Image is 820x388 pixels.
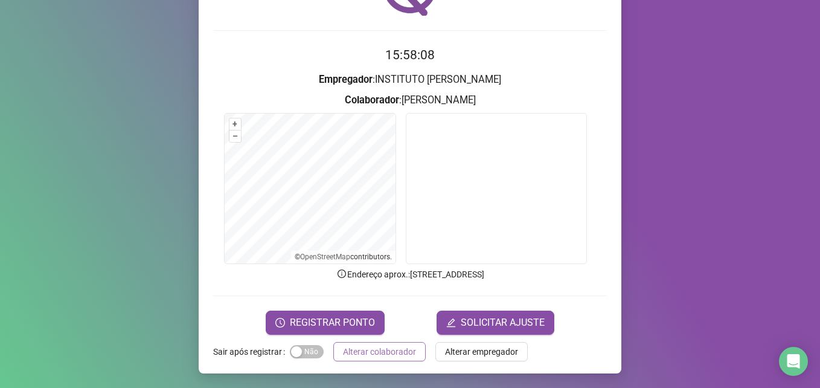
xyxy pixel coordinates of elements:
[213,342,290,361] label: Sair após registrar
[779,347,808,376] div: Open Intercom Messenger
[275,318,285,328] span: clock-circle
[343,345,416,358] span: Alterar colaborador
[295,253,392,261] li: © contributors.
[319,74,373,85] strong: Empregador
[300,253,350,261] a: OpenStreetMap
[266,311,385,335] button: REGISTRAR PONTO
[445,345,518,358] span: Alterar empregador
[461,315,545,330] span: SOLICITAR AJUSTE
[336,268,347,279] span: info-circle
[435,342,528,361] button: Alterar empregador
[437,311,554,335] button: editSOLICITAR AJUSTE
[213,72,607,88] h3: : INSTITUTO [PERSON_NAME]
[213,92,607,108] h3: : [PERSON_NAME]
[345,94,399,106] strong: Colaborador
[290,315,375,330] span: REGISTRAR PONTO
[446,318,456,328] span: edit
[385,48,435,62] time: 15:58:08
[229,131,241,142] button: –
[333,342,426,361] button: Alterar colaborador
[229,118,241,130] button: +
[213,268,607,281] p: Endereço aprox. : [STREET_ADDRESS]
